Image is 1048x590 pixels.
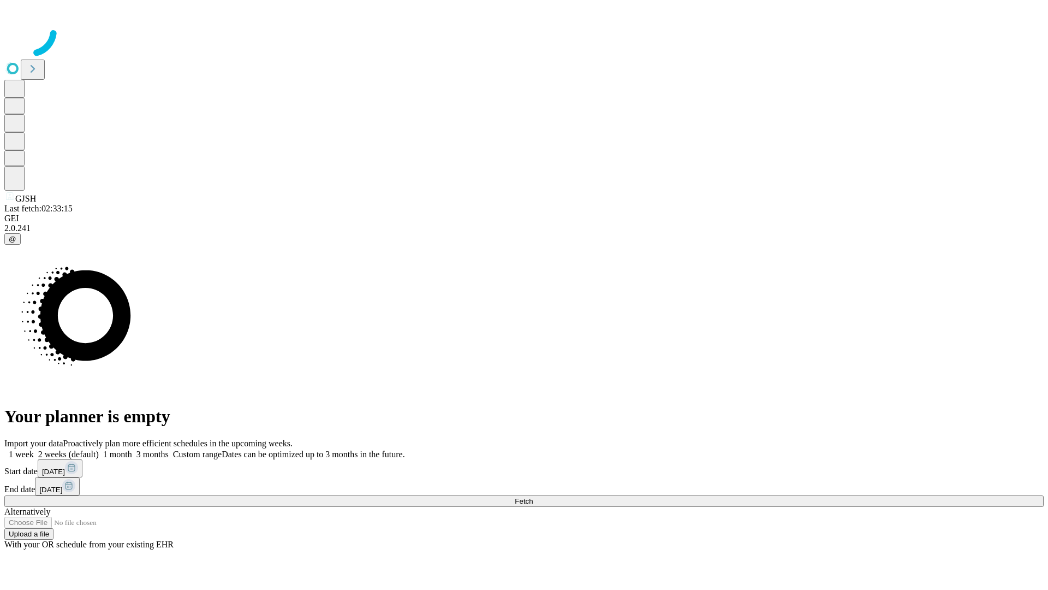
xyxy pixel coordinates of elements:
[38,459,82,477] button: [DATE]
[173,450,222,459] span: Custom range
[9,450,34,459] span: 1 week
[4,507,50,516] span: Alternatively
[4,223,1044,233] div: 2.0.241
[4,540,174,549] span: With your OR schedule from your existing EHR
[38,450,99,459] span: 2 weeks (default)
[4,477,1044,495] div: End date
[4,459,1044,477] div: Start date
[136,450,169,459] span: 3 months
[63,439,293,448] span: Proactively plan more efficient schedules in the upcoming weeks.
[222,450,404,459] span: Dates can be optimized up to 3 months in the future.
[35,477,80,495] button: [DATE]
[103,450,132,459] span: 1 month
[4,233,21,245] button: @
[4,214,1044,223] div: GEI
[4,495,1044,507] button: Fetch
[4,406,1044,427] h1: Your planner is empty
[9,235,16,243] span: @
[4,204,73,213] span: Last fetch: 02:33:15
[515,497,533,505] span: Fetch
[15,194,36,203] span: GJSH
[39,486,62,494] span: [DATE]
[4,439,63,448] span: Import your data
[4,528,53,540] button: Upload a file
[42,468,65,476] span: [DATE]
